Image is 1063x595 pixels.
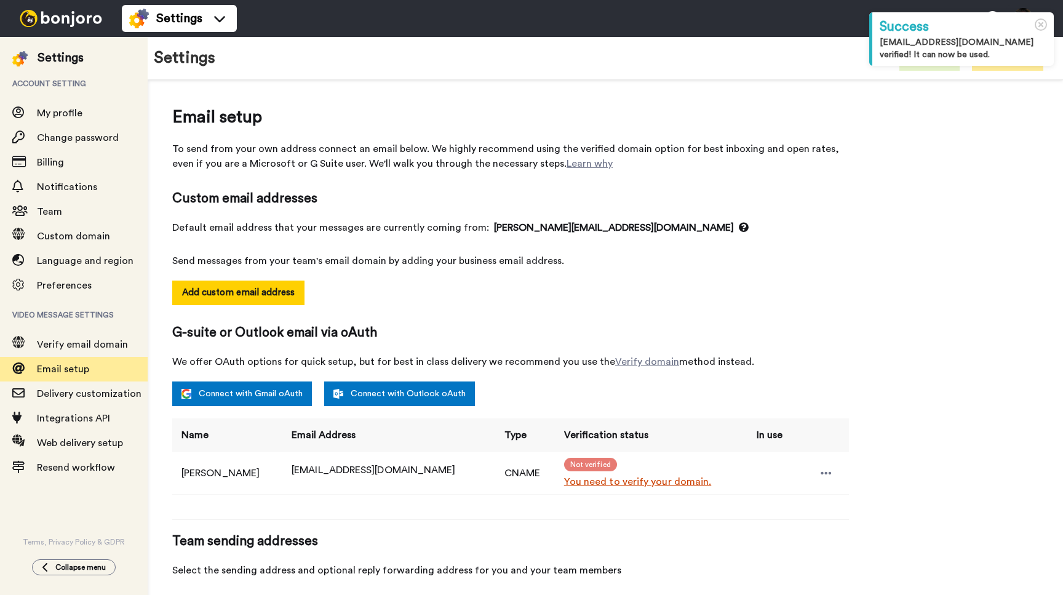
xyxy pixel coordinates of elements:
[181,389,191,399] img: google.svg
[37,340,128,349] span: Verify email domain
[37,133,119,143] span: Change password
[12,51,28,66] img: settings-colored.svg
[172,142,849,171] span: To send from your own address connect an email below. We highly recommend using the verified doma...
[495,418,555,452] th: Type
[37,108,82,118] span: My profile
[282,418,495,452] th: Email Address
[172,281,305,305] button: Add custom email address
[172,105,849,129] span: Email setup
[37,158,64,167] span: Billing
[154,49,215,67] h1: Settings
[37,438,123,448] span: Web delivery setup
[37,389,141,399] span: Delivery customization
[37,364,89,374] span: Email setup
[172,563,849,578] span: Select the sending address and optional reply forwarding address for you and your team members
[32,559,116,575] button: Collapse menu
[172,220,849,235] span: Default email address that your messages are currently coming from:
[37,281,92,290] span: Preferences
[567,159,613,169] a: Learn why
[37,256,133,266] span: Language and region
[129,9,149,28] img: settings-colored.svg
[564,458,617,471] span: Not verified
[172,190,849,208] span: Custom email addresses
[172,418,282,452] th: Name
[38,49,84,66] div: Settings
[555,418,747,452] th: Verification status
[615,357,679,367] a: Verify domain
[747,418,795,452] th: In use
[172,381,312,406] a: Connect with Gmail oAuth
[880,17,1046,36] div: Success
[564,474,743,489] a: You need to verify your domain.
[37,207,62,217] span: Team
[494,220,749,235] span: [PERSON_NAME][EMAIL_ADDRESS][DOMAIN_NAME]
[172,254,849,268] span: Send messages from your team's email domain by adding your business email address.
[172,324,849,342] span: G-suite or Outlook email via oAuth
[324,381,475,406] a: Connect with Outlook oAuth
[172,532,849,551] span: Team sending addresses
[172,354,849,369] span: We offer OAuth options for quick setup, but for best in class delivery we recommend you use the m...
[15,10,107,27] img: bj-logo-header-white.svg
[37,463,115,473] span: Resend workflow
[333,389,343,399] img: outlook-white.svg
[172,452,282,494] td: [PERSON_NAME]
[495,452,555,494] td: CNAME
[880,36,1046,61] div: [EMAIL_ADDRESS][DOMAIN_NAME] verified! It can now be used.
[55,562,106,572] span: Collapse menu
[156,10,202,27] span: Settings
[37,231,110,241] span: Custom domain
[37,182,97,192] span: Notifications
[37,413,110,423] span: Integrations API
[292,465,455,475] span: [EMAIL_ADDRESS][DOMAIN_NAME]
